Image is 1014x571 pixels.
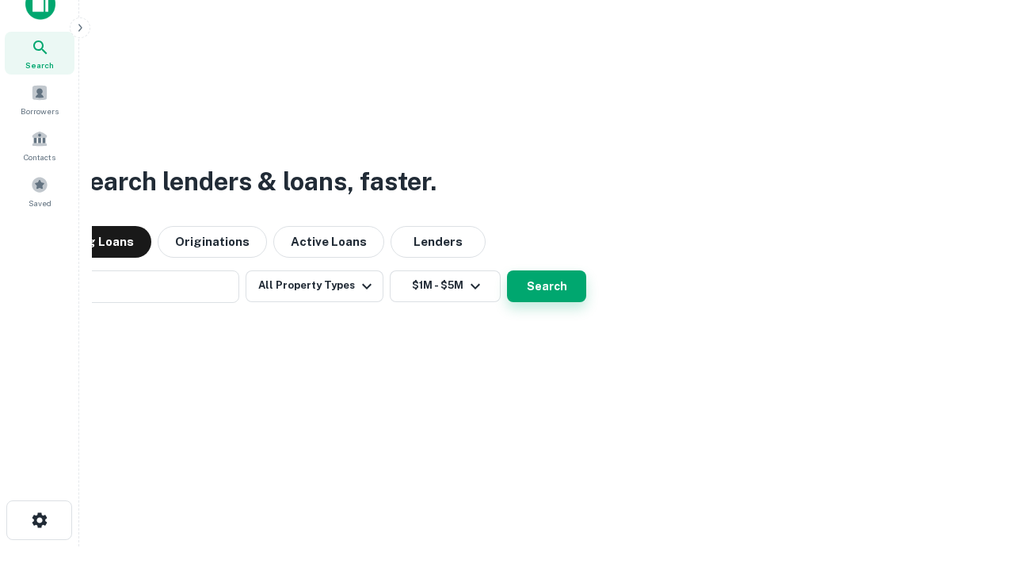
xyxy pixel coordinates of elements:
[273,226,384,258] button: Active Loans
[391,226,486,258] button: Lenders
[5,78,74,121] a: Borrowers
[935,444,1014,520] iframe: Chat Widget
[507,270,586,302] button: Search
[390,270,501,302] button: $1M - $5M
[5,170,74,213] a: Saved
[21,105,59,117] span: Borrowers
[5,32,74,75] a: Search
[5,124,74,167] a: Contacts
[72,163,436,201] h3: Search lenders & loans, faster.
[158,226,267,258] button: Originations
[246,270,383,302] button: All Property Types
[25,59,54,71] span: Search
[24,151,55,163] span: Contacts
[29,197,51,209] span: Saved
